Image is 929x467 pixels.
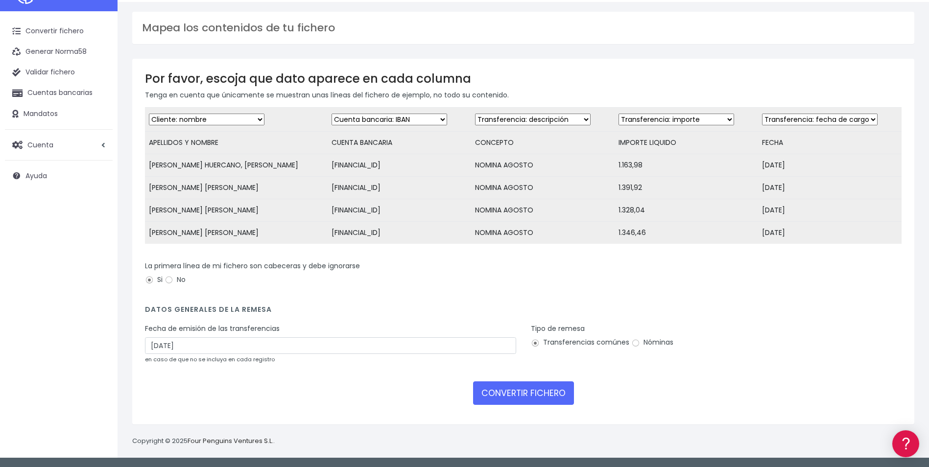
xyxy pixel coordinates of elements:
[531,324,585,334] label: Tipo de remesa
[471,177,615,199] td: NOMINA AGOSTO
[758,199,902,222] td: [DATE]
[10,210,186,225] a: General
[145,132,328,154] td: APELLIDOS Y NOMBRE
[328,177,471,199] td: [FINANCIAL_ID]
[5,42,113,62] a: Generar Norma58
[471,222,615,244] td: NOMINA AGOSTO
[10,235,186,244] div: Programadores
[471,132,615,154] td: CONCEPTO
[5,21,113,42] a: Convertir fichero
[758,132,902,154] td: FECHA
[328,222,471,244] td: [FINANCIAL_ID]
[10,124,186,139] a: Formatos
[5,165,113,186] a: Ayuda
[145,90,902,100] p: Tenga en cuenta que únicamente se muestran unas líneas del fichero de ejemplo, no todo su contenido.
[5,104,113,124] a: Mandatos
[145,305,902,319] h4: Datos generales de la remesa
[188,436,273,445] a: Four Penguins Ventures S.L.
[758,222,902,244] td: [DATE]
[328,154,471,177] td: [FINANCIAL_ID]
[5,62,113,83] a: Validar fichero
[5,83,113,103] a: Cuentas bancarias
[5,135,113,155] a: Cuenta
[145,355,275,363] small: en caso de que no se incluya en cada registro
[145,222,328,244] td: [PERSON_NAME] [PERSON_NAME]
[145,275,163,285] label: Si
[27,140,53,149] span: Cuenta
[758,177,902,199] td: [DATE]
[145,154,328,177] td: [PERSON_NAME] HUERCANO, [PERSON_NAME]
[473,381,574,405] button: CONVERTIR FICHERO
[142,22,905,34] h3: Mapea los contenidos de tu fichero
[631,337,673,348] label: Nóminas
[145,71,902,86] h3: Por favor, escoja que dato aparece en cada columna
[145,177,328,199] td: [PERSON_NAME] [PERSON_NAME]
[471,199,615,222] td: NOMINA AGOSTO
[615,154,758,177] td: 1.163,98
[758,154,902,177] td: [DATE]
[10,68,186,77] div: Información general
[145,324,280,334] label: Fecha de emisión de las transferencias
[10,194,186,204] div: Facturación
[135,282,189,291] a: POWERED BY ENCHANT
[328,199,471,222] td: [FINANCIAL_ID]
[10,108,186,117] div: Convertir ficheros
[145,199,328,222] td: [PERSON_NAME] [PERSON_NAME]
[615,199,758,222] td: 1.328,04
[145,261,360,271] label: La primera línea de mi fichero son cabeceras y debe ignorarse
[615,132,758,154] td: IMPORTE LIQUIDO
[10,262,186,279] button: Contáctanos
[328,132,471,154] td: CUENTA BANCARIA
[531,337,629,348] label: Transferencias comúnes
[10,139,186,154] a: Problemas habituales
[615,177,758,199] td: 1.391,92
[471,154,615,177] td: NOMINA AGOSTO
[10,250,186,265] a: API
[10,169,186,185] a: Perfiles de empresas
[132,436,275,446] p: Copyright © 2025 .
[615,222,758,244] td: 1.346,46
[165,275,186,285] label: No
[10,154,186,169] a: Videotutoriales
[10,83,186,98] a: Información general
[25,171,47,181] span: Ayuda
